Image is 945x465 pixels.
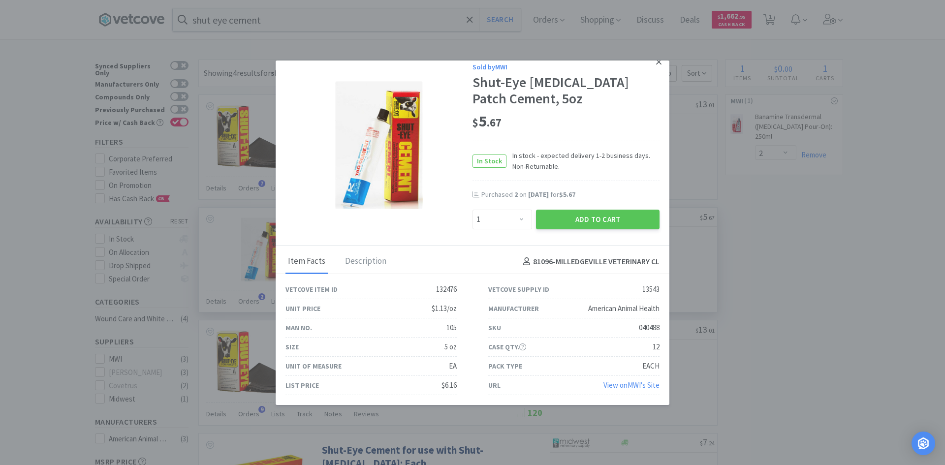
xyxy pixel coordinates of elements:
div: Manufacturer [488,303,539,314]
h4: 81096 - MILLEDGEVILLE VETERINARY CL [519,255,660,268]
div: 132476 [436,283,457,295]
div: URL [488,380,501,391]
div: Unit of Measure [285,361,342,372]
div: Vetcove Supply ID [488,284,549,295]
div: $6.16 [441,379,457,391]
div: 12 [653,341,660,353]
div: 13543 [642,283,660,295]
div: Man No. [285,322,312,333]
div: Description [343,249,389,274]
a: View onMWI's Site [603,380,660,390]
div: EA [449,360,457,372]
div: List Price [285,380,319,391]
div: Vetcove Item ID [285,284,338,295]
div: Pack Type [488,361,522,372]
div: EACH [642,360,660,372]
div: 5 oz [444,341,457,353]
div: Item Facts [285,249,328,274]
img: 37c1633495ea4547b566948b2671dc88_13543.png [335,81,423,209]
div: Sold by MWI [472,62,660,72]
div: Open Intercom Messenger [912,432,935,455]
div: SKU [488,322,501,333]
span: $ [472,116,478,129]
span: 5 [472,111,502,131]
span: In stock - expected delivery 1-2 business days. Non-Returnable. [506,150,660,172]
span: $5.67 [559,190,575,199]
div: American Animal Health [588,303,660,314]
div: Shut-Eye [MEDICAL_DATA] Patch Cement, 5oz [472,74,660,107]
div: Case Qty. [488,341,526,352]
div: Size [285,341,299,352]
span: In Stock [473,155,506,167]
span: 2 [514,190,518,199]
button: Add to Cart [536,210,660,229]
div: Purchased on for [481,190,660,200]
div: Unit Price [285,303,320,314]
div: $1.13/oz [432,303,457,314]
div: 040488 [639,322,660,334]
span: . 67 [487,116,502,129]
div: 105 [446,322,457,334]
span: [DATE] [528,190,549,199]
